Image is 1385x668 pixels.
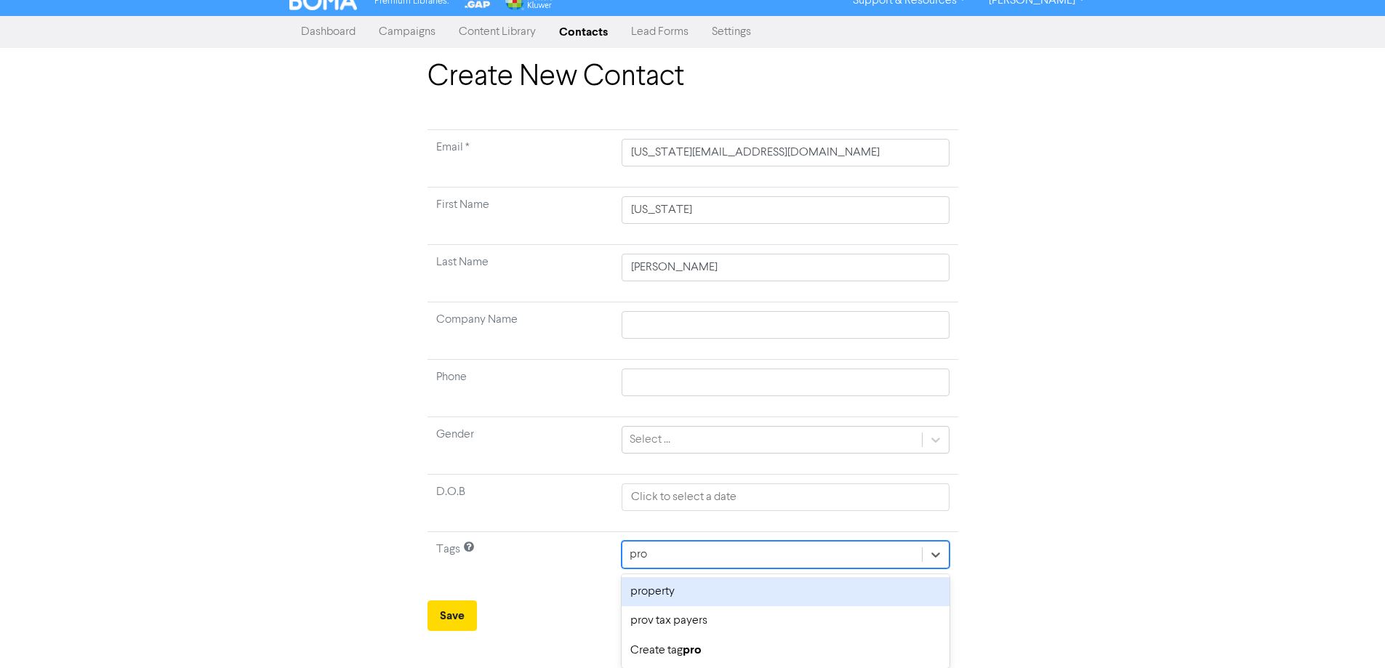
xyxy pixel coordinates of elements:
[630,431,670,448] div: Select ...
[700,17,763,47] a: Settings
[619,17,700,47] a: Lead Forms
[447,17,547,47] a: Content Library
[427,60,958,94] h1: Create New Contact
[547,17,619,47] a: Contacts
[1312,598,1385,668] iframe: Chat Widget
[427,130,614,188] td: Required
[367,17,447,47] a: Campaigns
[427,475,614,532] td: D.O.B
[427,600,477,631] button: Save
[683,643,702,657] b: pro
[622,483,949,511] input: Click to select a date
[289,17,367,47] a: Dashboard
[630,645,702,656] span: Create tag
[427,302,614,360] td: Company Name
[427,188,614,245] td: First Name
[427,532,614,589] td: Tags
[427,417,614,475] td: Gender
[427,245,614,302] td: Last Name
[622,577,949,606] div: property
[427,360,614,417] td: Phone
[622,606,949,635] div: prov tax payers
